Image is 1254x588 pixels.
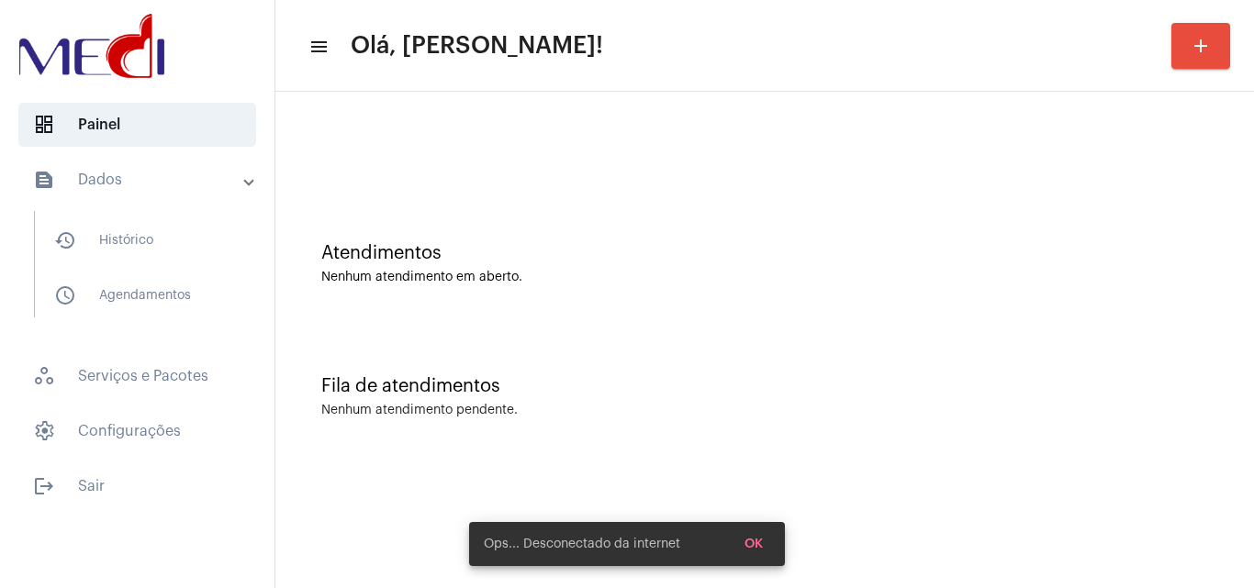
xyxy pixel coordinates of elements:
[11,158,274,202] mat-expansion-panel-header: sidenav iconDados
[18,464,256,508] span: Sair
[1190,35,1212,57] mat-icon: add
[39,273,233,317] span: Agendamentos
[18,354,256,398] span: Serviços e Pacotes
[33,365,55,387] span: sidenav icon
[351,31,603,61] span: Olá, [PERSON_NAME]!
[484,535,680,553] span: Ops... Desconectado da internet
[321,271,1208,284] div: Nenhum atendimento em aberto.
[18,409,256,453] span: Configurações
[745,538,763,550] span: OK
[321,376,1208,396] div: Fila de atendimentos
[33,420,55,442] span: sidenav icon
[33,169,245,191] mat-panel-title: Dados
[33,475,55,497] mat-icon: sidenav icon
[11,202,274,343] div: sidenav iconDados
[33,114,55,136] span: sidenav icon
[15,9,169,83] img: d3a1b5fa-500b-b90f-5a1c-719c20e9830b.png
[321,404,518,417] div: Nenhum atendimento pendente.
[54,229,76,251] mat-icon: sidenav icon
[54,284,76,306] mat-icon: sidenav icon
[308,36,327,58] mat-icon: sidenav icon
[39,218,233,262] span: Histórico
[321,243,1208,263] div: Atendimentos
[33,169,55,191] mat-icon: sidenav icon
[18,103,256,147] span: Painel
[730,527,778,560] button: OK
